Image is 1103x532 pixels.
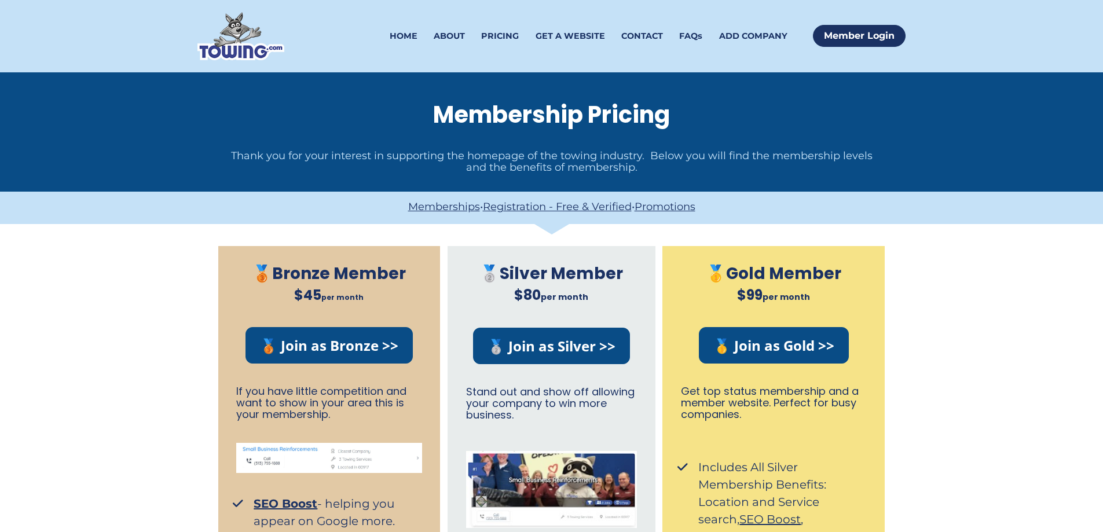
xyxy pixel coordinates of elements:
strong: per month [763,291,810,303]
strong: $99 [737,285,763,304]
img: Towing.com Logo [197,12,284,60]
a: SEO Boost [739,512,801,526]
span: Thank you for your interest in supporting the homepage of the towing industry. Below you will fin... [231,149,875,174]
span: Stand out and show off allowing your company to win more business. [466,384,637,423]
strong: per month [541,291,588,303]
a: 🥇 Join as Gold >> [699,327,849,364]
span: Membership Pricing [433,98,670,131]
a: 🥈 Join as Silver >> [473,328,630,364]
li: - helping you appear on Google more. [236,495,422,530]
a: Registration - Free & Verified [483,200,632,213]
a: Memberships [408,200,480,213]
strong: per month [321,292,364,302]
span: Get top status membership and a member website. Perfect for busy companies. [681,384,862,422]
a: FAQs [679,23,702,50]
a: 🥉 Join as Bronze >> [245,327,413,364]
a: ABOUT [434,23,465,50]
img: Identity Package - Zip Code Listing [466,451,637,527]
a: ADD COMPANY [719,23,787,50]
strong: 🥇Gold Member [706,262,841,285]
a: GET A WEBSITE [536,23,605,50]
strong: $80 [514,285,541,304]
a: SEO Boost [254,497,317,511]
p: • • [207,203,896,213]
a: HOME [390,23,417,50]
strong: 🥈Silver Member [479,262,623,285]
a: CONTACT [621,23,663,50]
a: Promotions [635,200,695,213]
span: If you have little competition and want to show in your area this is your membership. [236,384,409,422]
a: PRICING [481,23,519,50]
strong: 🥉Bronze Member [252,262,406,285]
a: Member Login [813,25,906,47]
strong: $45 [294,285,321,304]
